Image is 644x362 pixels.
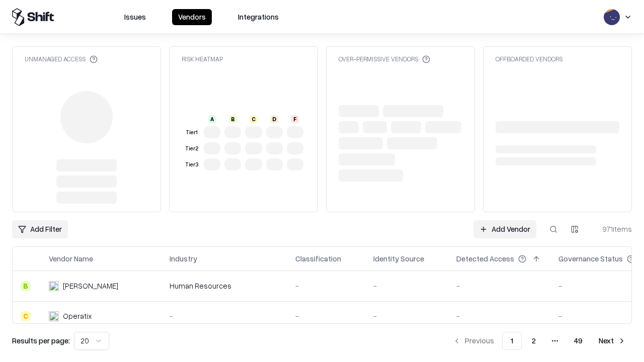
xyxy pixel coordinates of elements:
[295,281,357,291] div: -
[373,281,440,291] div: -
[63,281,118,291] div: [PERSON_NAME]
[502,332,522,350] button: 1
[229,115,237,123] div: B
[172,9,212,25] button: Vendors
[592,224,632,234] div: 971 items
[291,115,299,123] div: F
[232,9,285,25] button: Integrations
[270,115,278,123] div: D
[456,281,542,291] div: -
[12,220,68,238] button: Add Filter
[184,144,200,153] div: Tier 2
[373,311,440,321] div: -
[456,311,542,321] div: -
[496,55,562,63] div: Offboarded Vendors
[182,55,223,63] div: Risk Heatmap
[473,220,536,238] a: Add Vendor
[12,335,70,346] p: Results per page:
[208,115,216,123] div: A
[170,281,279,291] div: Human Resources
[184,128,200,137] div: Tier 1
[21,311,31,321] div: C
[566,332,591,350] button: 49
[49,253,93,264] div: Vendor Name
[558,253,623,264] div: Governance Status
[593,332,632,350] button: Next
[170,253,197,264] div: Industry
[339,55,430,63] div: Over-Permissive Vendors
[49,311,59,321] img: Operatix
[49,281,59,291] img: Deel
[524,332,544,350] button: 2
[25,55,98,63] div: Unmanaged Access
[63,311,92,321] div: Operatix
[118,9,152,25] button: Issues
[170,311,279,321] div: -
[295,311,357,321] div: -
[295,253,341,264] div: Classification
[21,281,31,291] div: B
[250,115,258,123] div: C
[373,253,424,264] div: Identity Source
[447,332,632,350] nav: pagination
[184,160,200,169] div: Tier 3
[456,253,514,264] div: Detected Access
